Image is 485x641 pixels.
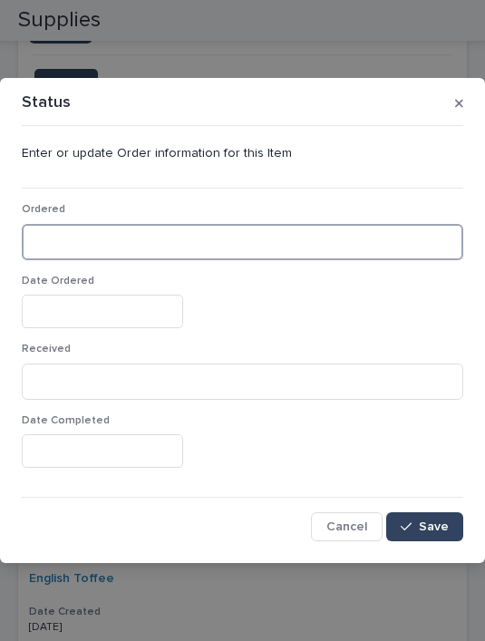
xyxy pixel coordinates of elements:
[22,415,110,426] span: Date Completed
[22,344,71,354] span: Received
[22,93,71,113] p: Status
[22,146,463,161] p: Enter or update Order information for this Item
[386,512,463,541] button: Save
[22,204,65,215] span: Ordered
[419,520,449,533] span: Save
[22,276,94,287] span: Date Ordered
[311,512,383,541] button: Cancel
[326,520,367,533] span: Cancel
